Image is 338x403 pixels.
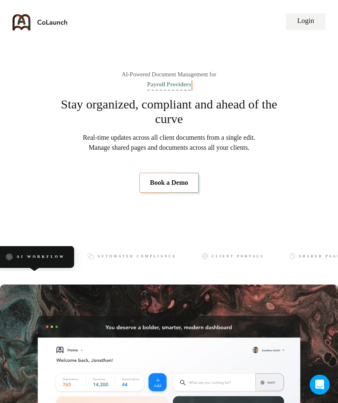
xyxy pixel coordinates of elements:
span: Stay organized, compliant and ahead of the curve [47,97,291,126]
span: Real-time updates across all client documents from a single edit. Manage shared pages and documen... [59,133,279,153]
span: Automated Compliance [97,254,177,258]
img: icon [87,253,94,259]
span: AI Workflow [17,255,65,259]
a: Book a Demo [139,173,199,193]
img: icon [5,253,13,261]
span: Client Portals [212,254,264,258]
a: Login [286,13,325,30]
div: Open Intercom Messenger [310,375,330,395]
img: icon [289,253,296,259]
img: coLaunch [13,14,68,30]
img: icon [202,253,208,259]
span: Payroll Providers [147,80,191,91]
div: AI-Powered Document Management for [118,70,220,91]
